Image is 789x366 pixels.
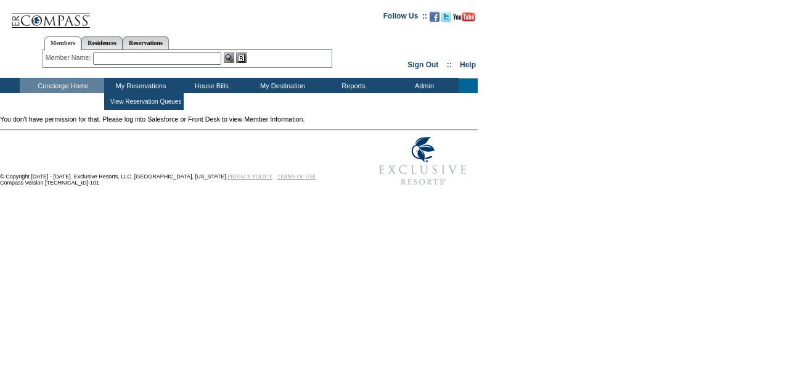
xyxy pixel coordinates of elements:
img: Reservations [236,52,247,63]
img: Exclusive Resorts [367,130,478,192]
img: Follow us on Twitter [441,12,451,22]
img: Compass Home [10,3,91,28]
a: PRIVACY POLICY [227,173,272,180]
a: Follow us on Twitter [441,15,451,23]
a: Reservations [123,36,169,49]
a: Residences [81,36,123,49]
span: :: [447,60,452,69]
td: View Reservation Queues [107,96,182,107]
a: Become our fan on Facebook [430,15,439,23]
td: My Reservations [104,78,175,93]
a: Members [44,36,82,50]
td: Admin [388,78,459,93]
img: Become our fan on Facebook [430,12,439,22]
img: Subscribe to our YouTube Channel [453,12,475,22]
td: Follow Us :: [383,10,427,25]
td: My Destination [246,78,317,93]
a: Sign Out [407,60,438,69]
a: Help [460,60,476,69]
td: Concierge Home [20,78,104,93]
div: Member Name: [46,52,93,63]
a: Subscribe to our YouTube Channel [453,15,475,23]
img: View [224,52,234,63]
a: TERMS OF USE [277,173,316,180]
td: House Bills [175,78,246,93]
td: Reports [317,78,388,93]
